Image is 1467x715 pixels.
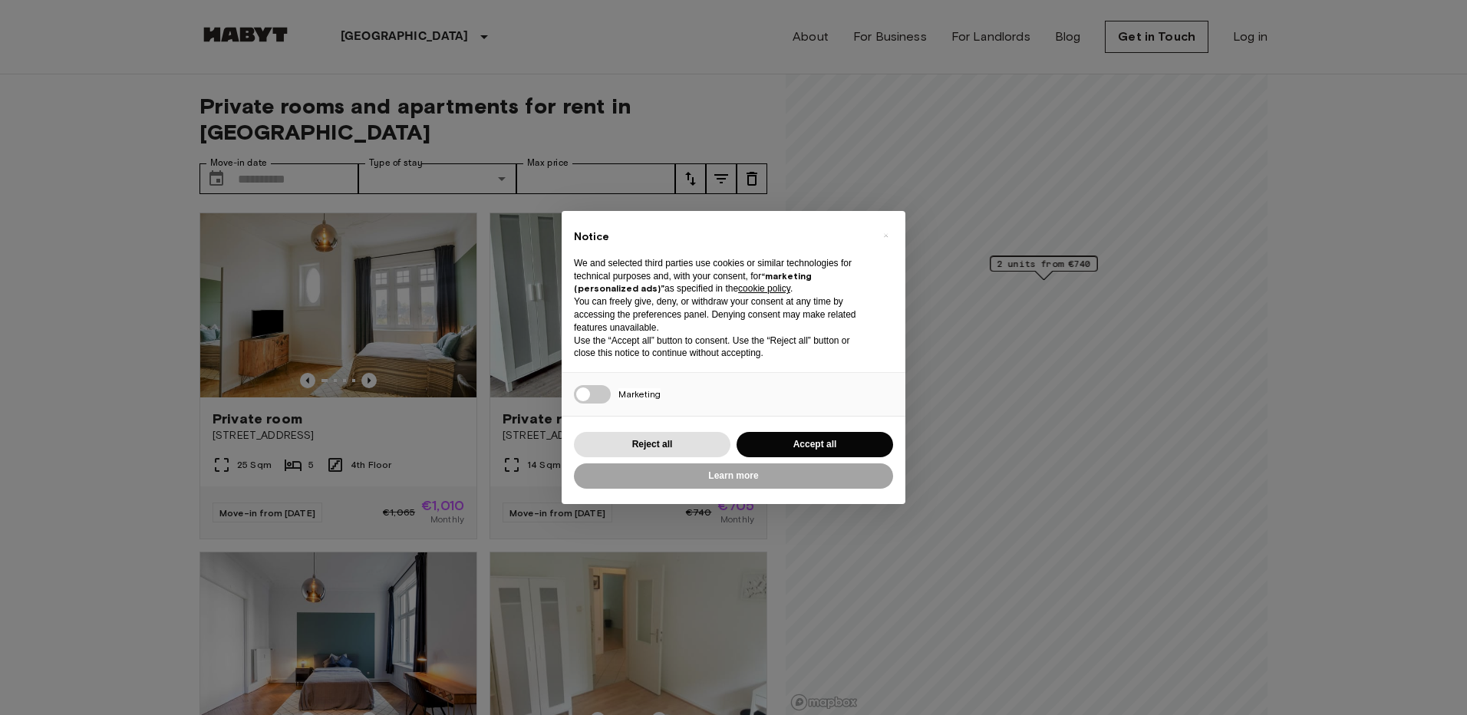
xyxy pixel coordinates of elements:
[574,295,869,334] p: You can freely give, deny, or withdraw your consent at any time by accessing the preferences pane...
[574,257,869,295] p: We and selected third parties use cookies or similar technologies for technical purposes and, wit...
[883,226,888,245] span: ×
[737,432,893,457] button: Accept all
[574,334,869,361] p: Use the “Accept all” button to consent. Use the “Reject all” button or close this notice to conti...
[618,388,661,400] span: Marketing
[574,270,812,295] strong: “marketing (personalized ads)”
[574,463,893,489] button: Learn more
[873,223,898,248] button: Close this notice
[574,432,730,457] button: Reject all
[738,283,790,294] a: cookie policy
[574,229,869,245] h2: Notice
